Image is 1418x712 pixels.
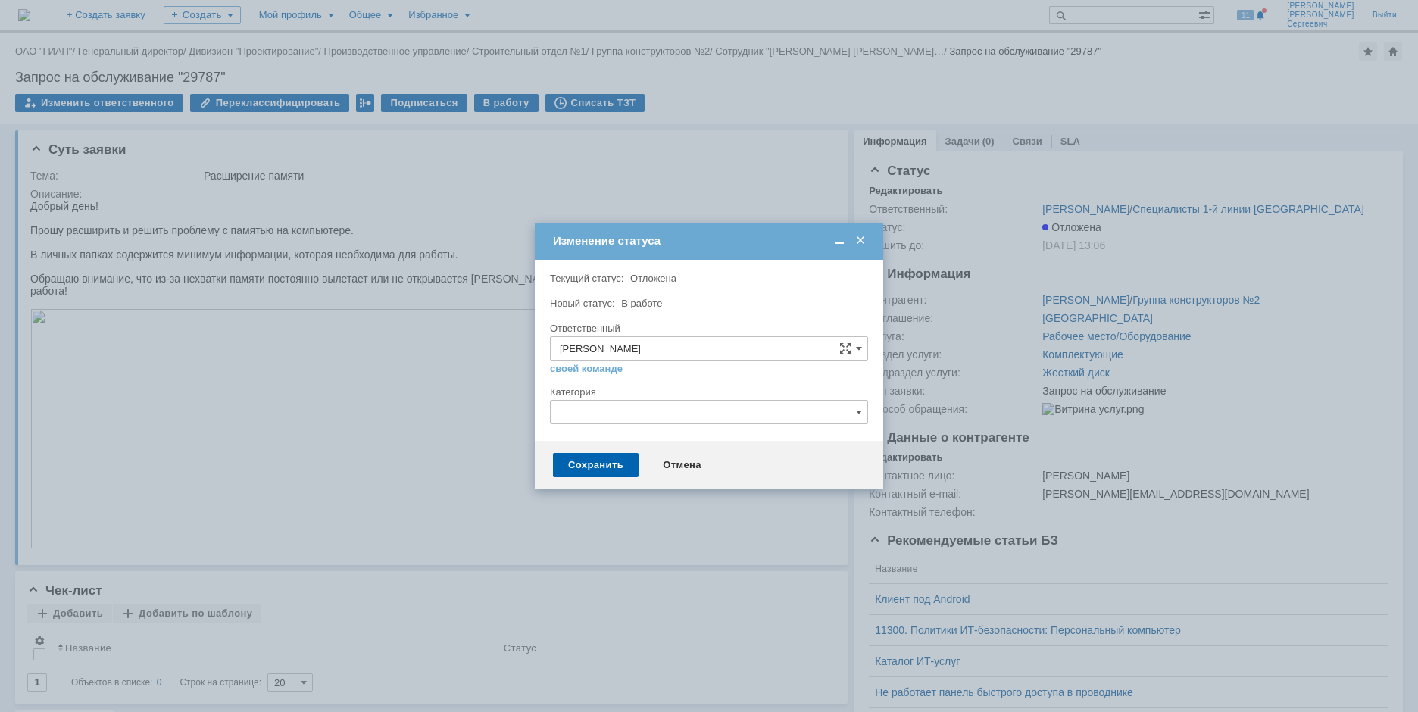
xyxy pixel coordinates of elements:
[853,234,868,248] span: Закрыть
[550,363,623,375] a: своей команде
[550,298,615,309] label: Новый статус:
[832,234,847,248] span: Свернуть (Ctrl + M)
[621,298,662,309] span: В работе
[630,273,676,284] span: Отложена
[550,387,865,397] div: Категория
[550,323,865,333] div: Ответственный
[839,342,851,354] span: Сложная форма
[553,234,868,248] div: Изменение статуса
[550,273,623,284] label: Текущий статус:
